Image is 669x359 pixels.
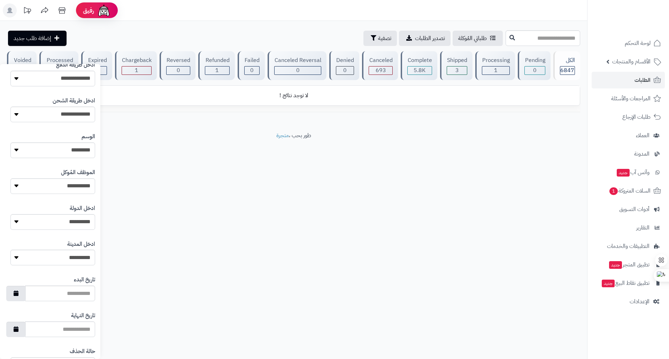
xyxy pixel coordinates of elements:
span: 3 [455,66,459,75]
a: تصدير الطلبات [399,31,451,46]
td: لا توجد نتائج ! [7,86,580,105]
div: الكل [560,56,575,64]
span: 1 [215,66,219,75]
a: أدوات التسويق [592,201,665,218]
img: ai-face.png [97,3,111,17]
a: العملاء [592,127,665,144]
span: 1 [135,66,138,75]
label: الوسم [82,133,95,141]
div: Processed [46,56,73,64]
a: المراجعات والأسئلة [592,90,665,107]
a: التطبيقات والخدمات [592,238,665,255]
div: Processing [482,56,510,64]
a: Pending 0 [516,51,552,80]
a: Processing 1 [474,51,516,80]
a: التقارير [592,219,665,236]
span: 5.8K [414,66,425,75]
span: رفيق [83,6,94,15]
a: Failed 0 [236,51,266,80]
span: الأقسام والمنتجات [612,57,651,67]
a: Processed 389 [38,51,79,80]
label: تاريخ النهاية [71,312,95,320]
div: 0 [167,67,190,75]
div: 0 [245,67,259,75]
span: الإعدادات [630,297,649,306]
span: المدونة [634,149,649,159]
label: ادخل طريقه الدفع [56,61,95,69]
span: الطلبات [635,75,651,85]
div: Reversed [166,56,190,64]
a: وآتس آبجديد [592,164,665,181]
label: حالة الحذف [70,348,95,356]
div: Pending [524,56,545,64]
div: Complete [407,56,432,64]
a: Complete 5.8K [399,51,439,80]
a: Refunded 1 [197,51,236,80]
a: الإعدادات [592,293,665,310]
span: 1 [609,187,618,195]
div: 1 [482,67,509,75]
label: الموظف المُوكل [61,169,95,177]
div: Canceled [369,56,392,64]
a: تطبيق المتجرجديد [592,256,665,273]
button: تصفية [363,31,397,46]
a: لوحة التحكم [592,35,665,52]
span: 1 [494,66,498,75]
span: 0 [296,66,300,75]
a: Shipped 3 [439,51,474,80]
div: Chargeback [122,56,152,64]
span: تصدير الطلبات [415,34,445,42]
span: وآتس آب [616,167,649,177]
div: Refunded [205,56,229,64]
a: طلباتي المُوكلة [453,31,503,46]
span: أدوات التسويق [619,204,649,214]
div: Canceled Reversal [274,56,321,64]
label: ادخل المدينة [67,240,95,248]
div: 0 [336,67,354,75]
div: 3 [447,67,467,75]
div: Expired [88,56,107,64]
a: السلات المتروكة1 [592,182,665,199]
span: 0 [533,66,537,75]
div: Shipped [447,56,467,64]
a: Canceled 693 [361,51,399,80]
a: Chargeback 1 [114,51,158,80]
a: متجرة [276,131,289,140]
span: السلات المتروكة [609,186,651,196]
div: 0 [275,67,321,75]
span: التقارير [636,223,649,233]
a: تحديثات المنصة [18,3,36,19]
span: تطبيق نقاط البيع [601,278,649,288]
a: الطلبات [592,72,665,88]
span: طلبات الإرجاع [622,112,651,122]
span: لوحة التحكم [625,38,651,48]
label: تاريخ البدء [74,276,95,284]
span: جديد [609,261,622,269]
a: Canceled Reversal 0 [266,51,328,80]
span: طلباتي المُوكلة [458,34,487,42]
span: التطبيقات والخدمات [607,241,649,251]
span: 0 [250,66,254,75]
span: 0 [343,66,347,75]
span: جديد [602,280,615,287]
span: تطبيق المتجر [608,260,649,270]
a: تطبيق نقاط البيعجديد [592,275,665,291]
a: Expired 0 [80,51,114,80]
div: Denied [336,56,354,64]
a: المدونة [592,146,665,162]
div: Failed [244,56,260,64]
a: طلبات الإرجاع [592,109,665,125]
div: 1 [122,67,151,75]
span: 693 [376,66,386,75]
span: جديد [617,169,630,177]
div: 1 [205,67,229,75]
div: 5759 [408,67,432,75]
span: تصفية [378,34,391,42]
a: Voided 0 [6,51,38,80]
a: Denied 0 [328,51,361,80]
span: 0 [177,66,180,75]
div: 693 [369,67,392,75]
div: 0 [525,67,545,75]
label: ادخل طريقة الشحن [53,97,95,105]
div: Voided [14,56,31,64]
